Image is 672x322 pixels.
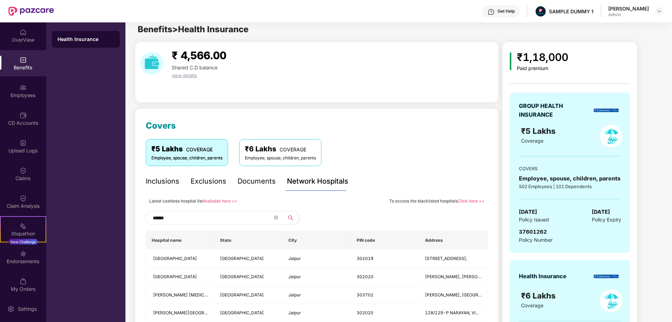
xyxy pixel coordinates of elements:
[1,230,46,237] div: Stepathon
[20,250,27,257] img: svg+xml;base64,PHN2ZyBpZD0iRW5kb3JzZW1lbnRzIiB4bWxucz0iaHR0cDovL3d3dy53My5vcmcvMjAwMC9zdmciIHdpZH...
[138,24,248,34] span: Benefits > Health Insurance
[220,274,264,279] span: [GEOGRAPHIC_DATA]
[425,238,482,243] span: Address
[20,112,27,119] img: svg+xml;base64,PHN2ZyBpZD0iQ0RfQWNjb3VudHMiIGRhdGEtbmFtZT0iQ0QgQWNjb3VudHMiIHhtbG5zPSJodHRwOi8vd3...
[357,292,373,297] span: 303702
[521,302,544,308] span: Coverage
[20,222,27,229] img: svg+xml;base64,PHN2ZyB4bWxucz0iaHR0cDovL3d3dy53My5vcmcvMjAwMC9zdmciIHdpZHRoPSIyMSIgaGVpZ2h0PSIyMC...
[519,228,547,235] span: 37601262
[238,176,276,187] div: Documents
[20,139,27,146] img: svg+xml;base64,PHN2ZyBpZD0iVXBsb2FkX0xvZ3MiIGRhdGEtbmFtZT0iVXBsb2FkIExvZ3MiIHhtbG5zPSJodHRwOi8vd3...
[357,310,373,315] span: 302020
[425,292,553,297] span: [PERSON_NAME], [GEOGRAPHIC_DATA], [GEOGRAPHIC_DATA],
[519,183,621,190] div: 502 Employees | 101 Dependents
[146,121,176,131] span: Covers
[8,7,54,16] img: New Pazcare Logo
[245,155,316,162] div: Employee, spouse, children, parents
[203,198,238,204] a: Available here >>
[510,53,512,70] img: icon
[517,49,569,66] div: ₹1,18,000
[186,146,213,152] span: COVERAGE
[20,29,27,36] img: svg+xml;base64,PHN2ZyBpZD0iSG9tZSIgeG1sbnM9Imh0dHA6Ly93d3cudzMub3JnLzIwMDAvc3ZnIiB3aWR0aD0iMjAiIG...
[140,52,163,75] img: download
[283,231,351,250] th: City
[458,198,485,204] a: Click here >>
[214,231,283,250] th: State
[657,8,662,14] img: svg+xml;base64,PHN2ZyBpZD0iRHJvcGRvd24tMzJ4MzIiIHhtbG5zPSJodHRwOi8vd3d3LnczLm9yZy8yMDAwL3N2ZyIgd2...
[282,215,299,221] span: search
[146,286,214,304] td: TOKAS GASTRO & AND SUPERSPECIALITY HOSPITAL
[20,278,27,285] img: svg+xml;base64,PHN2ZyBpZD0iTXlfT3JkZXJzIiBkYXRhLW5hbWU9Ik15IE9yZGVycyIgeG1sbnM9Imh0dHA6Ly93d3cudz...
[153,274,197,279] span: [GEOGRAPHIC_DATA]
[288,292,301,297] span: Jaipur
[149,198,203,204] span: Latest cashless hospital list
[214,268,283,286] td: Rajasthan
[594,109,619,112] img: insurerLogo
[220,292,264,297] span: [GEOGRAPHIC_DATA]
[214,250,283,268] td: Rajasthan
[146,268,214,286] td: AMAR MEDICAL AND RESEARCH CENTRE
[608,12,649,18] div: Admin
[191,176,226,187] div: Exclusions
[536,6,546,16] img: Pazcare_Alternative_logo-01-01.png
[549,8,594,15] div: SAMPLE DUMMY 1
[600,289,623,312] img: policyIcon
[20,167,27,174] img: svg+xml;base64,PHN2ZyBpZD0iQ2xhaW0iIHhtbG5zPSJodHRwOi8vd3d3LnczLm9yZy8yMDAwL3N2ZyIgd2lkdGg9IjIwIi...
[20,56,27,63] img: svg+xml;base64,PHN2ZyBpZD0iQmVuZWZpdHMiIHhtbG5zPSJodHRwOi8vd3d3LnczLm9yZy8yMDAwL3N2ZyIgd2lkdGg9Ij...
[146,176,179,187] div: Inclusions
[288,274,301,279] span: Jaipur
[519,102,580,119] div: GROUP HEALTH INSURANCE
[519,174,621,183] div: Employee, spouse, children, parents
[592,216,621,224] span: Policy Expiry
[419,268,488,286] td: Kiran Path, Mansarover
[519,208,537,216] span: [DATE]
[153,256,197,261] span: [GEOGRAPHIC_DATA]
[357,256,373,261] span: 302019
[351,231,419,250] th: PIN code
[600,125,623,148] img: policyIcon
[172,64,218,70] span: Shared C.D balance
[153,292,299,297] span: [PERSON_NAME] [MEDICAL_DATA] & AND SUPERSPECIALITY HOSPITAL
[16,306,39,313] div: Settings
[419,250,488,268] td: E-1, New Sanganer Road,
[287,176,348,187] div: Network Hospitals
[389,198,458,204] span: To access the blacklisted hospitals
[7,306,14,313] img: svg+xml;base64,PHN2ZyBpZD0iU2V0dGluZy0yMHgyMCIgeG1sbnM9Imh0dHA6Ly93d3cudzMub3JnLzIwMDAvc3ZnIiB3aW...
[146,250,214,268] td: SANJEEVANI HOSPITAL & MEDICAL RESEARCH INSTITUTE
[220,256,264,261] span: [GEOGRAPHIC_DATA]
[151,144,222,155] div: ₹5 Lakhs
[517,66,569,71] div: Paid premium
[288,310,301,315] span: Jaipur
[20,84,27,91] img: svg+xml;base64,PHN2ZyBpZD0iRW1wbG95ZWVzIiB4bWxucz0iaHR0cDovL3d3dy53My5vcmcvMjAwMC9zdmciIHdpZHRoPS...
[172,49,226,62] span: ₹ 4,566.00
[592,208,610,216] span: [DATE]
[153,310,232,315] span: [PERSON_NAME][GEOGRAPHIC_DATA]
[214,286,283,304] td: Rajasthan
[8,239,38,245] div: New Challenge
[488,8,495,15] img: svg+xml;base64,PHN2ZyBpZD0iSGVscC0zMngzMiIgeG1sbnM9Imh0dHA6Ly93d3cudzMub3JnLzIwMDAvc3ZnIiB3aWR0aD...
[280,146,306,152] span: COVERAGE
[425,256,467,261] span: [STREET_ADDRESS],
[357,274,373,279] span: 302020
[608,5,649,12] div: [PERSON_NAME]
[151,155,222,162] div: Employee, spouse, children, parents
[519,216,549,224] span: Policy Issued
[521,138,544,144] span: Coverage
[146,231,214,250] th: Hospital name
[283,286,351,304] td: Jaipur
[519,237,553,243] span: Policy Number
[419,231,488,250] th: Address
[521,126,558,136] span: ₹5 Lakhs
[594,275,619,279] img: insurerLogo
[519,165,621,172] div: COVERS
[519,272,567,281] div: Health Insurance
[282,211,300,225] button: search
[283,250,351,268] td: Jaipur
[419,286,488,304] td: RADHA SWAMI BAGH, JAIPUR ROAD, CHOMU,
[20,195,27,202] img: svg+xml;base64,PHN2ZyBpZD0iQ2xhaW0iIHhtbG5zPSJodHRwOi8vd3d3LnczLm9yZy8yMDAwL3N2ZyIgd2lkdGg9IjIwIi...
[521,291,558,300] span: ₹6 Lakhs
[274,214,278,221] span: close-circle
[57,36,114,43] div: Health Insurance
[220,310,264,315] span: [GEOGRAPHIC_DATA]
[283,268,351,286] td: Jaipur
